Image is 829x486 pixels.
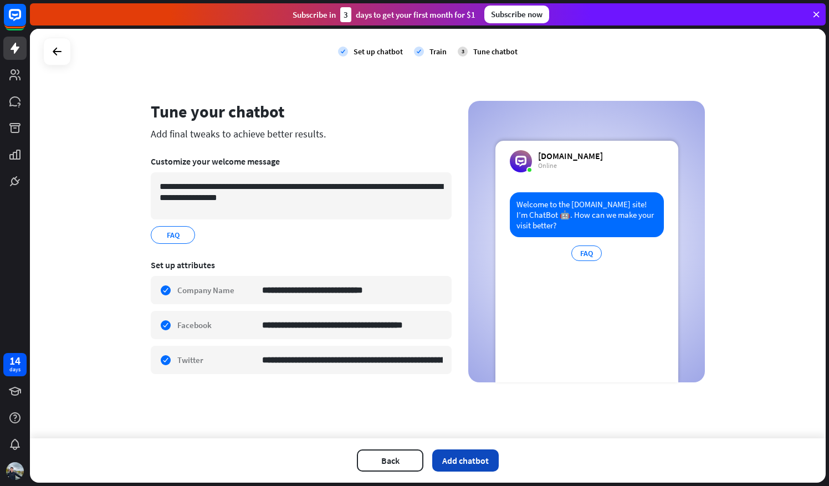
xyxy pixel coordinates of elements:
[166,229,181,241] span: FAQ
[357,449,423,472] button: Back
[538,161,603,170] div: Online
[151,101,452,122] div: Tune your chatbot
[458,47,468,57] div: 3
[484,6,549,23] div: Subscribe now
[571,245,602,261] div: FAQ
[510,192,664,237] div: Welcome to the [DOMAIN_NAME] site! I’m ChatBot 🤖. How can we make your visit better?
[473,47,518,57] div: Tune chatbot
[9,366,21,374] div: days
[340,7,351,22] div: 3
[538,150,603,161] div: [DOMAIN_NAME]
[151,259,452,270] div: Set up attributes
[3,353,27,376] a: 14 days
[338,47,348,57] i: check
[293,7,475,22] div: Subscribe in days to get your first month for $1
[151,156,452,167] div: Customize your welcome message
[414,47,424,57] i: check
[354,47,403,57] div: Set up chatbot
[432,449,499,472] button: Add chatbot
[9,356,21,366] div: 14
[9,4,42,38] button: Open LiveChat chat widget
[429,47,447,57] div: Train
[151,127,452,140] div: Add final tweaks to achieve better results.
